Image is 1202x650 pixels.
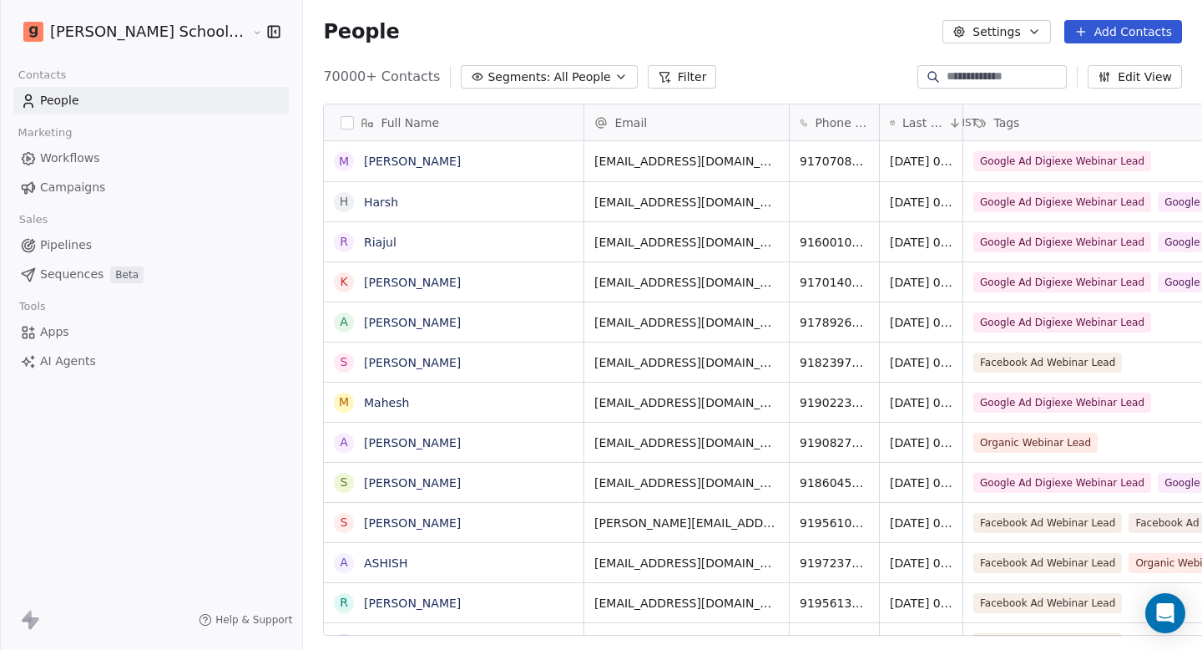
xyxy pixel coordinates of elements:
a: [PERSON_NAME] [364,155,461,168]
span: 70000+ Contacts [323,67,440,87]
span: Campaigns [40,179,105,196]
span: [EMAIL_ADDRESS][DOMAIN_NAME] [594,595,779,612]
span: 916001092384 [800,234,869,251]
span: Google Ad Digiexe Webinar Lead [973,393,1151,413]
span: [DATE] 08:52 AM [890,515,952,531]
span: 919561031683 [800,515,869,531]
span: Pipelines [40,236,92,254]
button: Filter [648,65,717,89]
span: Facebook Ad Webinar Lead [973,593,1122,613]
span: Google Ad Digiexe Webinar Lead [973,272,1151,292]
a: [PERSON_NAME] [364,276,461,289]
span: All People [553,69,610,86]
span: Organic Webinar Lead [973,433,1098,453]
span: Email [614,114,647,131]
span: Last Activity Date [902,114,945,131]
span: [DATE] 08:52 AM [890,394,952,411]
button: Settings [942,20,1050,43]
div: A [341,554,349,571]
span: [EMAIL_ADDRESS][DOMAIN_NAME] [594,475,779,491]
a: Help & Support [199,613,292,627]
div: M [339,153,349,170]
a: Pipelines [13,231,289,259]
div: Open Intercom Messenger [1145,593,1185,633]
span: Workflows [40,150,100,167]
span: Sequences [40,266,104,283]
div: R [341,233,349,251]
div: S [341,353,348,371]
span: 917014025668 [800,274,869,291]
span: [EMAIL_ADDRESS][DOMAIN_NAME] [594,354,779,371]
span: Google Ad Digiexe Webinar Lead [973,151,1151,171]
span: 917892605970 [800,314,869,331]
span: Facebook Ad Webinar Lead [973,553,1122,573]
span: Beta [110,267,144,283]
div: M [339,394,349,411]
span: [DATE] 08:52 AM [890,434,952,451]
a: [PERSON_NAME] [364,356,461,369]
span: [DATE] 08:52 AM [890,274,952,291]
div: A [341,313,349,331]
span: Marketing [11,120,79,145]
button: Edit View [1088,65,1182,89]
span: [DATE] 08:52 AM [890,153,952,170]
button: [PERSON_NAME] School of Finance LLP [20,18,240,46]
span: Tags [993,114,1019,131]
span: Google Ad Digiexe Webinar Lead [973,192,1151,212]
div: S [341,474,348,491]
a: Apps [13,318,289,346]
span: [DATE] 08:52 AM [890,555,952,571]
a: [PERSON_NAME] [364,637,461,650]
a: AI Agents [13,348,289,375]
span: Full Name [381,114,439,131]
span: [EMAIL_ADDRESS][DOMAIN_NAME] [594,555,779,571]
div: S [341,514,348,531]
span: [EMAIL_ADDRESS][DOMAIN_NAME] [594,153,779,170]
span: Facebook Ad Webinar Lead [973,513,1122,533]
span: [EMAIL_ADDRESS][DOMAIN_NAME] [594,314,779,331]
span: [DATE] 08:52 AM [890,354,952,371]
span: [DATE] 08:52 AM [890,234,952,251]
img: Goela%20School%20Logos%20(4).png [23,22,43,42]
a: Harsh [364,196,398,209]
span: People [323,19,399,44]
span: [DATE] 08:52 AM [890,475,952,491]
span: 919082789799 [800,434,869,451]
span: [EMAIL_ADDRESS][DOMAIN_NAME] [594,274,779,291]
a: Campaigns [13,174,289,201]
span: 919561352406 [800,595,869,612]
span: Tools [12,294,53,319]
span: [PERSON_NAME] School of Finance LLP [50,21,248,43]
a: ASHISH [364,556,408,570]
button: Add Contacts [1064,20,1182,43]
span: [DATE] 08:52 AM [890,314,952,331]
span: 919022370373 [800,394,869,411]
span: Help & Support [215,613,292,627]
span: 918604544046 [800,475,869,491]
span: Apps [40,323,69,341]
span: Facebook Ad Webinar Lead [973,353,1122,373]
div: R [341,594,349,612]
span: Sales [12,207,55,232]
a: Riajul [364,236,396,249]
span: 919723707272 [800,555,869,571]
a: Mahesh [364,396,409,409]
a: [PERSON_NAME] [364,476,461,490]
span: 918239764106 [800,354,869,371]
div: A [341,434,349,451]
span: Phone Number [815,114,869,131]
a: [PERSON_NAME] [364,516,461,530]
a: [PERSON_NAME] [364,436,461,449]
span: [EMAIL_ADDRESS][DOMAIN_NAME] [594,434,779,451]
div: Last Activity DateIST [880,104,962,140]
a: [PERSON_NAME] [364,316,461,329]
span: [EMAIL_ADDRESS][DOMAIN_NAME] [594,194,779,211]
span: People [40,92,79,109]
div: Email [584,104,789,140]
span: [EMAIL_ADDRESS][DOMAIN_NAME] [594,234,779,251]
a: Workflows [13,145,289,172]
span: [DATE] 08:52 AM [890,595,952,612]
div: grid [324,141,584,637]
span: Google Ad Digiexe Webinar Lead [973,473,1151,493]
a: [PERSON_NAME] [364,597,461,610]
